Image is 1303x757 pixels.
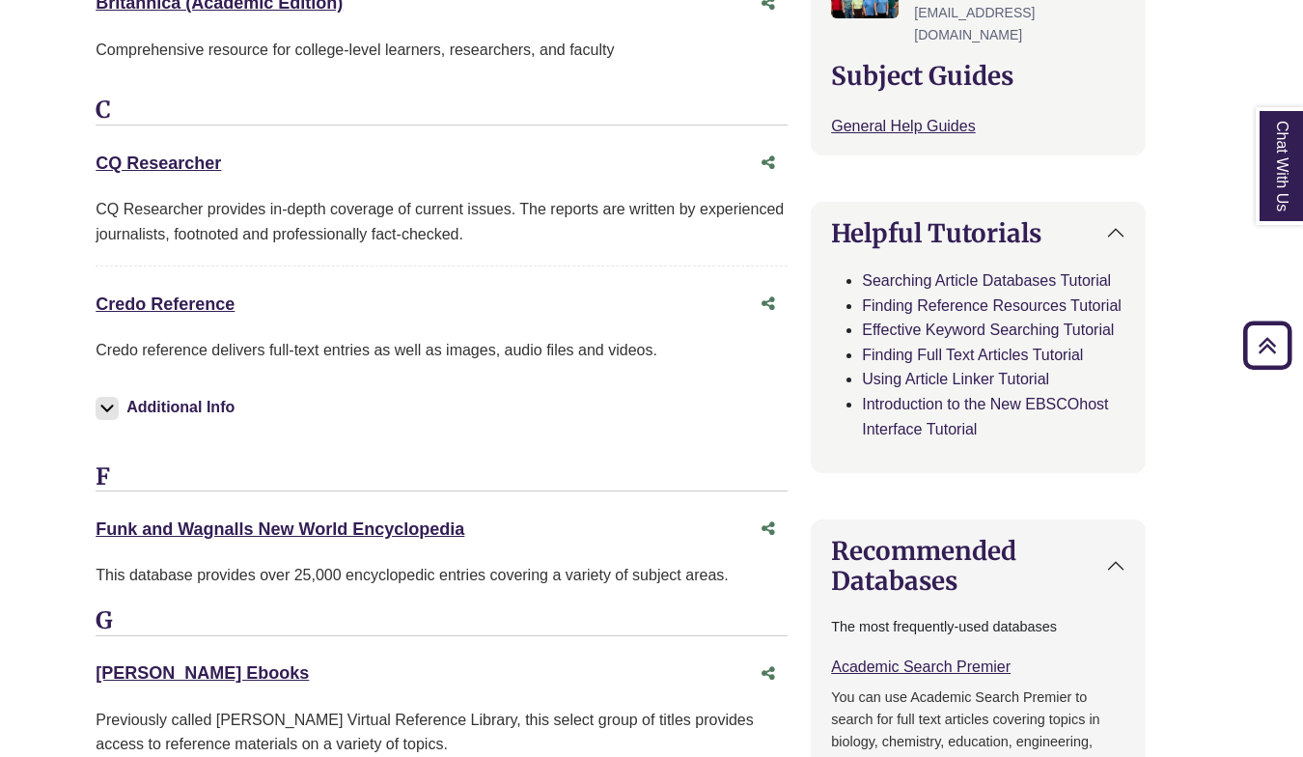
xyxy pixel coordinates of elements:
[96,197,788,246] div: CQ Researcher provides in-depth coverage of current issues. The reports are written by experience...
[749,145,788,182] button: Share this database
[812,520,1145,611] button: Recommended Databases
[914,5,1035,42] span: [EMAIL_ADDRESS][DOMAIN_NAME]
[812,203,1145,264] button: Helpful Tutorials
[96,338,788,363] p: Credo reference delivers full-text entries as well as images, audio files and videos.
[96,563,788,588] div: This database provides over 25,000 encyclopedic entries covering a variety of subject areas.
[862,272,1111,289] a: Searching Article Databases Tutorial
[96,708,788,757] p: Previously called [PERSON_NAME] Virtual Reference Library, this select group of titles provides a...
[96,97,788,126] h3: C
[749,286,788,322] button: Share this database
[862,347,1083,363] a: Finding Full Text Articles Tutorial
[831,118,975,134] a: General Help Guides
[96,463,788,492] h3: F
[831,616,1125,638] p: The most frequently-used databases
[96,394,240,421] button: Additional Info
[1236,332,1298,358] a: Back to Top
[96,38,788,63] p: Comprehensive resource for college-level learners, researchers, and faculty
[96,294,235,314] a: Credo Reference
[96,519,464,539] a: Funk and Wagnalls New World Encyclopedia
[862,396,1108,437] a: Introduction to the New EBSCOhost Interface Tutorial
[862,297,1122,314] a: Finding Reference Resources Tutorial
[749,511,788,547] button: Share this database
[862,322,1114,338] a: Effective Keyword Searching Tutorial
[96,663,309,683] a: [PERSON_NAME] Ebooks
[862,371,1049,387] a: Using Article Linker Tutorial
[96,607,788,636] h3: G
[96,154,221,173] a: CQ Researcher
[831,659,1011,675] a: Academic Search Premier
[749,656,788,692] button: Share this database
[831,61,1125,91] h2: Subject Guides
